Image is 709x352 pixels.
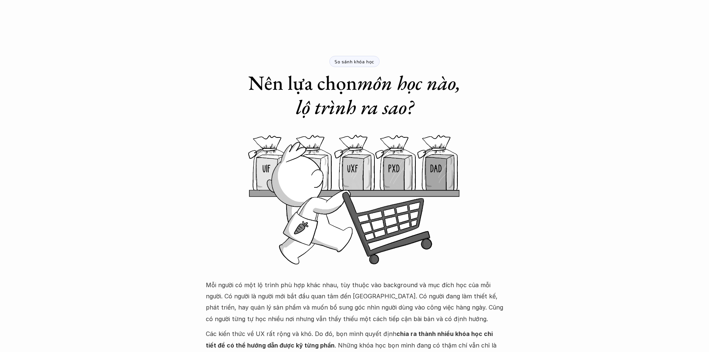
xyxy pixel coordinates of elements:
strong: chia ra thành nhiều khóa học chi tiết để có thể hướng dẫn được kỹ từng phần [206,330,494,349]
p: Mỗi người có một lộ trình phù hợp khác nhau, tùy thuộc vào background và mục đích học của mỗi ngư... [206,279,504,325]
em: môn học nào, lộ trình ra sao? [296,70,466,120]
h1: Nên lựa chọn [239,71,470,119]
p: So sánh khóa học [335,59,374,64]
